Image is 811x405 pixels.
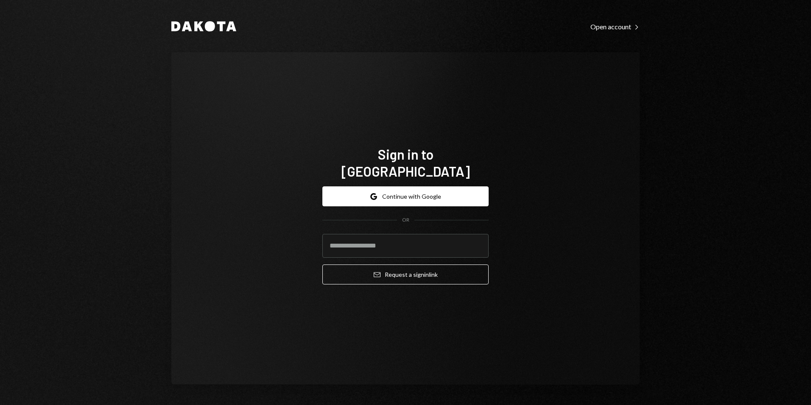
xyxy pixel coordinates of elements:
[590,22,640,31] a: Open account
[322,146,489,180] h1: Sign in to [GEOGRAPHIC_DATA]
[322,264,489,284] button: Request a signinlink
[322,186,489,206] button: Continue with Google
[402,217,409,224] div: OR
